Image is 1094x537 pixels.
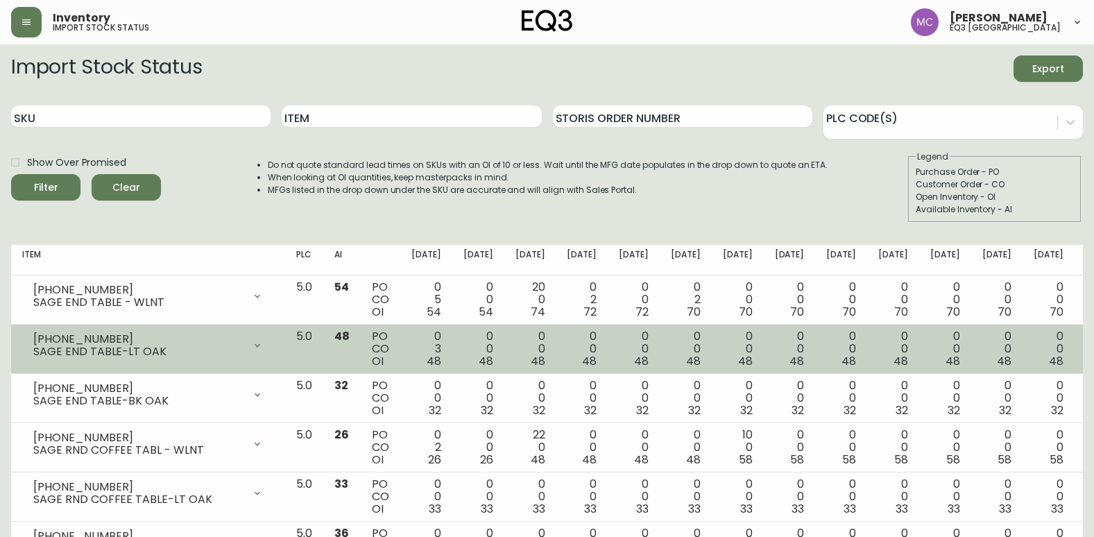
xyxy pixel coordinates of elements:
[1025,60,1072,78] span: Export
[878,281,908,318] div: 0 0
[92,174,161,201] button: Clear
[33,296,243,309] div: SAGE END TABLE - WLNT
[334,377,348,393] span: 32
[515,478,545,515] div: 0 0
[582,353,597,369] span: 48
[53,12,110,24] span: Inventory
[826,281,856,318] div: 0 0
[22,429,274,459] div: [PHONE_NUMBER]SAGE RND COFFEE TABL - WLNT
[285,245,323,275] th: PLC
[429,402,441,418] span: 32
[671,429,701,466] div: 0 0
[686,452,701,468] span: 48
[998,452,1011,468] span: 58
[33,346,243,358] div: SAGE END TABLE-LT OAK
[930,429,960,466] div: 0 0
[411,281,441,318] div: 0 5
[11,56,202,82] h2: Import Stock Status
[919,245,971,275] th: [DATE]
[608,245,660,275] th: [DATE]
[1034,380,1063,417] div: 0 0
[567,380,597,417] div: 0 0
[372,330,389,368] div: PO CO
[982,330,1012,368] div: 0 0
[826,380,856,417] div: 0 0
[671,330,701,368] div: 0 0
[33,481,243,493] div: [PHONE_NUMBER]
[723,478,753,515] div: 0 0
[739,452,753,468] span: 58
[411,478,441,515] div: 0 0
[686,353,701,369] span: 48
[481,402,493,418] span: 32
[479,353,493,369] span: 48
[531,304,545,320] span: 74
[930,330,960,368] div: 0 0
[688,501,701,517] span: 33
[739,304,753,320] span: 70
[946,353,960,369] span: 48
[533,402,545,418] span: 32
[33,395,243,407] div: SAGE END TABLE-BK OAK
[372,380,389,417] div: PO CO
[567,281,597,318] div: 0 2
[930,478,960,515] div: 0 0
[671,478,701,515] div: 0 0
[660,245,712,275] th: [DATE]
[427,353,441,369] span: 48
[723,330,753,368] div: 0 0
[878,429,908,466] div: 0 0
[635,304,649,320] span: 72
[400,245,452,275] th: [DATE]
[634,353,649,369] span: 48
[22,281,274,312] div: [PHONE_NUMBER]SAGE END TABLE - WLNT
[427,304,441,320] span: 54
[738,353,753,369] span: 48
[930,281,960,318] div: 0 0
[636,402,649,418] span: 32
[619,330,649,368] div: 0 0
[723,281,753,318] div: 0 0
[372,353,384,369] span: OI
[1034,330,1063,368] div: 0 0
[463,330,493,368] div: 0 0
[775,281,805,318] div: 0 0
[792,402,804,418] span: 32
[411,429,441,466] div: 0 2
[999,501,1011,517] span: 33
[1034,429,1063,466] div: 0 0
[411,380,441,417] div: 0 0
[428,452,441,468] span: 26
[916,203,1074,216] div: Available Inventory - AI
[582,452,597,468] span: 48
[480,452,493,468] span: 26
[740,402,753,418] span: 32
[22,330,274,361] div: [PHONE_NUMBER]SAGE END TABLE-LT OAK
[334,476,348,492] span: 33
[103,179,150,196] span: Clear
[878,380,908,417] div: 0 0
[982,281,1012,318] div: 0 0
[950,12,1048,24] span: [PERSON_NAME]
[826,429,856,466] div: 0 0
[479,304,493,320] span: 54
[896,402,908,418] span: 32
[285,374,323,423] td: 5.0
[33,333,243,346] div: [PHONE_NUMBER]
[27,155,126,170] span: Show Over Promised
[268,159,828,171] li: Do not quote standard lead times on SKUs with an OI of 10 or less. Wait until the MFG date popula...
[268,184,828,196] li: MFGs listed in the drop down under the SKU are accurate and will align with Sales Portal.
[1023,245,1075,275] th: [DATE]
[634,452,649,468] span: 48
[372,452,384,468] span: OI
[841,353,856,369] span: 48
[930,380,960,417] div: 0 0
[775,429,805,466] div: 0 0
[911,8,939,36] img: 6dbdb61c5655a9a555815750a11666cc
[946,304,960,320] span: 70
[999,402,1011,418] span: 32
[894,353,908,369] span: 48
[515,429,545,466] div: 22 0
[878,330,908,368] div: 0 0
[842,304,856,320] span: 70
